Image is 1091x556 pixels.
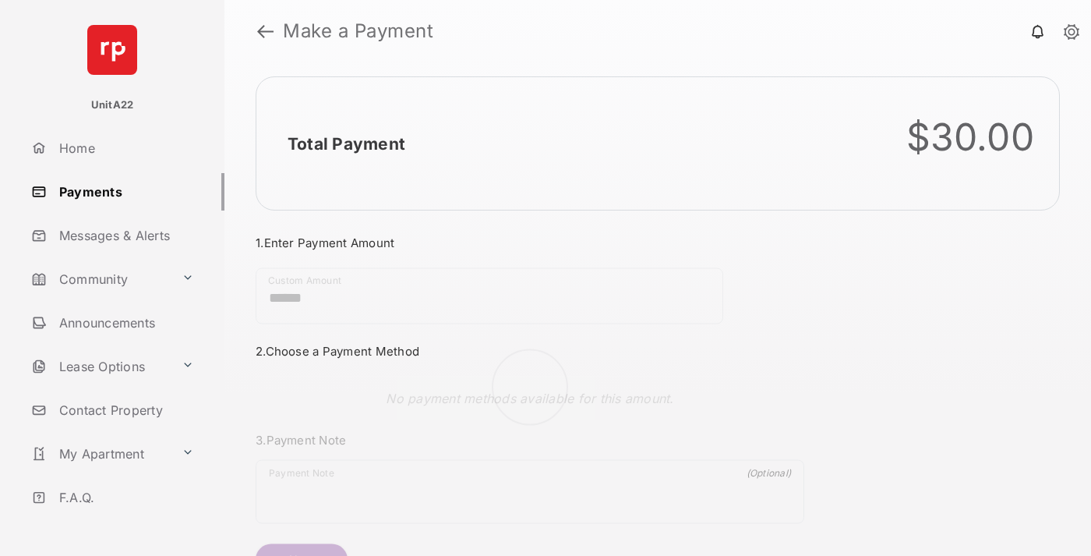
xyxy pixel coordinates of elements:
[25,173,224,211] a: Payments
[256,236,804,250] h3: 1. Enter Payment Amount
[25,348,175,385] a: Lease Options
[25,260,175,298] a: Community
[25,129,224,167] a: Home
[25,435,175,473] a: My Apartment
[25,391,224,429] a: Contact Property
[256,433,804,448] h3: 3. Payment Note
[91,97,134,113] p: UnitA22
[906,115,1035,160] div: $30.00
[87,25,137,75] img: svg+xml;base64,PHN2ZyB4bWxucz0iaHR0cDovL3d3dy53My5vcmcvMjAwMC9zdmciIHdpZHRoPSI2NCIgaGVpZ2h0PSI2NC...
[288,134,405,154] h2: Total Payment
[25,304,224,342] a: Announcements
[283,22,433,41] strong: Make a Payment
[25,479,224,516] a: F.A.Q.
[256,344,804,359] h3: 2. Choose a Payment Method
[25,217,224,254] a: Messages & Alerts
